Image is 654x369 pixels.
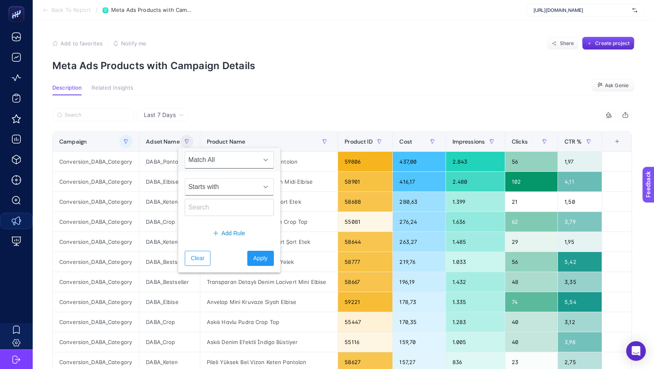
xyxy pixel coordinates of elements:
span: Add Rule [222,229,245,238]
div: 1,95 [558,232,601,252]
span: [URL][DOMAIN_NAME] [533,7,629,13]
div: Conversion_DABA_Category [53,192,139,211]
div: 437,00 [393,152,445,171]
button: Ask Genie [591,79,634,92]
div: 102 [505,172,558,191]
div: 276,24 [393,212,445,232]
div: 58901 [338,172,392,191]
button: Share [547,37,579,50]
div: 58688 [338,192,392,211]
div: + [609,138,625,145]
div: 40 [505,312,558,332]
span: Related Insights [92,85,133,91]
div: 59221 [338,292,392,312]
button: Create project [582,37,634,50]
div: 5,54 [558,292,601,312]
div: DABA_Crop [139,312,199,332]
button: Notify me [113,40,146,47]
div: 56 [505,252,558,272]
div: Conversion_DABA_Category [53,332,139,352]
div: 4,11 [558,172,601,191]
div: 219,76 [393,252,445,272]
span: Cost [399,138,412,145]
div: Conversion_DABA_Category [53,172,139,191]
span: Add to favorites [60,40,103,47]
div: 1.033 [446,252,505,272]
span: Last 7 Days [144,111,176,119]
img: svg%3e [632,6,637,14]
button: Description [52,85,82,95]
div: DABA_Pantolon [139,152,199,171]
div: Open Intercom Messenger [626,341,646,361]
div: 1.335 [446,292,505,312]
div: DABA_Keten [139,232,199,252]
div: DABA_Crop [139,212,199,232]
span: Impressions [452,138,485,145]
div: Conversion_DABA_Category [53,252,139,272]
div: 62 [505,212,558,232]
div: DABA_Elbise [139,292,199,312]
div: Conversion_DABA_Category [53,232,139,252]
span: CTR % [564,138,582,145]
div: 29 [505,232,558,252]
span: Clicks [512,138,528,145]
div: 40 [505,332,558,352]
div: Askılı Havlu Pudra Crop Top [200,312,338,332]
div: DABA_Crop [139,332,199,352]
div: 2.480 [446,172,505,191]
div: 55081 [338,212,392,232]
div: 58667 [338,272,392,292]
span: Campaign [59,138,87,145]
div: Transparan Detaylı Denim Lacivert Mini Elbise [200,272,338,292]
div: Conversion_DABA_Category [53,292,139,312]
div: 1.399 [446,192,505,211]
div: 196,19 [393,272,445,292]
button: Add to favorites [52,40,103,47]
div: 3,98 [558,332,601,352]
button: Add Rule [185,226,274,241]
div: Anvelop Mini Kruvaze Siyah Elbise [200,292,338,312]
div: 56 [505,152,558,171]
div: 58777 [338,252,392,272]
div: Conversion_DABA_Category [53,152,139,171]
div: DABA_Bestseller [139,252,199,272]
div: 263,27 [393,232,445,252]
div: 5,42 [558,252,601,272]
div: 3,79 [558,212,601,232]
div: 3,12 [558,312,601,332]
div: Askılı Denim Efektli İndigo Büstiyer [200,332,338,352]
span: Create project [595,40,629,47]
div: 1,97 [558,152,601,171]
div: DABA_Keten [139,192,199,211]
div: 1.283 [446,312,505,332]
span: Starts with [185,179,258,195]
div: Conversion_DABA_Category [53,272,139,292]
button: Related Insights [92,85,133,95]
span: Back To Report [52,7,91,13]
input: Search [65,112,129,118]
div: Conversion_DABA_Category [53,212,139,232]
button: Clear [185,251,211,266]
div: 21 [505,192,558,211]
span: Product ID [345,138,372,145]
div: 280,63 [393,192,445,211]
div: 178,73 [393,292,445,312]
div: 58644 [338,232,392,252]
div: 55447 [338,312,392,332]
div: 3,35 [558,272,601,292]
div: Conversion_DABA_Category [53,312,139,332]
span: Product Name [207,138,246,145]
div: 8 items selected [609,138,615,156]
span: Match All [185,152,258,168]
div: 1.432 [446,272,505,292]
span: Feedback [5,2,31,9]
div: 2.843 [446,152,505,171]
span: Ask Genie [605,82,629,89]
div: 48 [505,272,558,292]
p: Meta Ads Products with Campaign Details [52,60,634,72]
div: 170,35 [393,312,445,332]
div: 74 [505,292,558,312]
span: Apply [253,254,268,263]
input: Search [185,199,274,216]
span: Clear [191,254,204,263]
